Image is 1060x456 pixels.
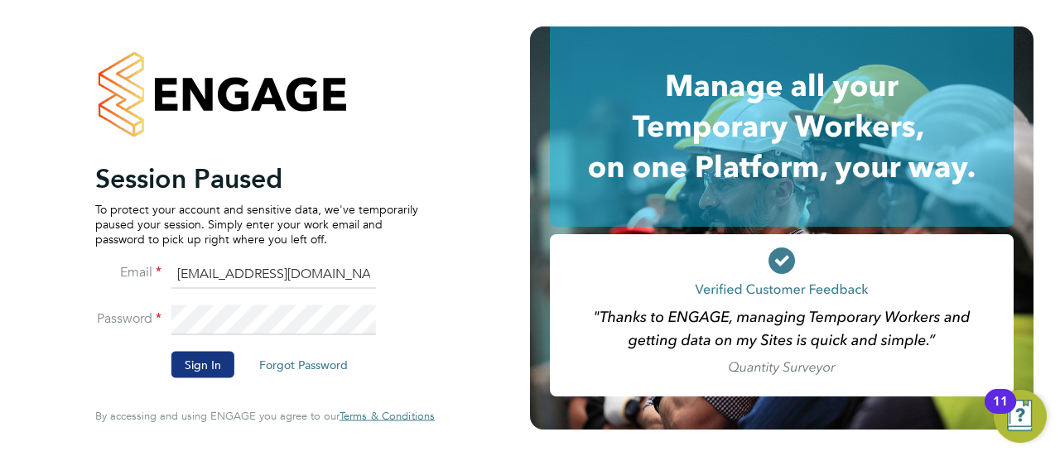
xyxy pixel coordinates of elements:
span: Terms & Conditions [340,409,435,423]
div: 11 [993,401,1008,423]
button: Open Resource Center, 11 new notifications [994,390,1047,443]
input: Enter your work email... [171,259,376,289]
label: Email [95,264,161,281]
button: Sign In [171,352,234,378]
span: By accessing and using ENGAGE you agree to our [95,409,435,423]
a: Terms & Conditions [340,410,435,423]
label: Password [95,310,161,328]
h2: Session Paused [95,161,418,194]
p: To protect your account and sensitive data, we've temporarily paused your session. Simply enter y... [95,201,418,247]
button: Forgot Password [246,352,361,378]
